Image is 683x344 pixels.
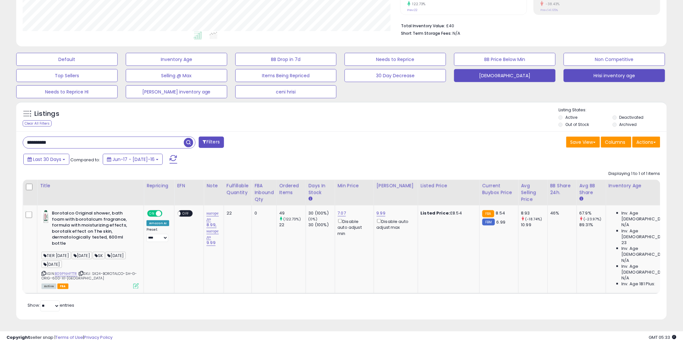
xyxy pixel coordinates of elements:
span: Inv. Age [DEMOGRAPHIC_DATA]-180: [622,264,681,275]
div: seller snap | | [6,335,112,341]
div: 30 (100%) [309,222,335,228]
span: 8.54 [496,210,505,216]
div: 46% [550,210,572,216]
button: Columns [601,137,631,148]
label: Archived [619,122,637,127]
div: Current Buybox Price [482,182,516,196]
button: Hrisi inventory age [564,69,665,82]
small: (0%) [309,216,318,222]
button: Non Competitive [564,53,665,66]
div: 30 (100%) [309,210,335,216]
button: Last 30 Days [23,154,69,165]
span: OFF [161,211,172,216]
span: N/A [622,222,630,228]
span: Last 30 Days [33,156,61,163]
label: Active [565,115,577,120]
label: Out of Stock [565,122,589,127]
button: Actions [632,137,660,148]
button: Needs to Reprice [345,53,446,66]
small: (-18.74%) [525,216,542,222]
div: EFN [177,182,201,189]
span: N/A [453,30,461,36]
label: Deactivated [619,115,644,120]
small: -38.43% [544,2,560,6]
div: Amazon AI [147,220,169,226]
span: N/A [622,258,630,264]
button: Filters [199,137,224,148]
li: £40 [401,21,655,29]
span: Inv. Age [DEMOGRAPHIC_DATA]: [622,210,681,222]
div: [PERSON_NAME] [377,182,415,189]
button: Items Being Repriced [235,69,337,82]
span: | SKU: SK24-BOROTALCO-SH-G-ORIG-600-X1-[GEOGRAPHIC_DATA] [41,271,137,281]
span: 6.99 [497,219,506,225]
a: Privacy Policy [84,334,112,340]
div: Note [206,182,221,189]
span: Show: entries [28,302,74,309]
div: £8.54 [421,210,475,216]
button: Needs to Reprice HI [16,85,118,98]
div: Disable auto adjust max [377,218,413,230]
span: Inv. Age [DEMOGRAPHIC_DATA]: [622,246,681,257]
p: Listing States: [559,107,667,113]
span: OFF [181,211,191,216]
div: Repricing [147,182,171,189]
span: 2025-08-16 05:33 GMT [649,334,677,340]
button: Selling @ Max [126,69,227,82]
span: N/A [622,275,630,281]
div: Listed Price [421,182,477,189]
small: FBM [482,219,495,226]
span: FBA [57,284,68,289]
div: 49 [279,210,306,216]
span: SK [93,252,105,259]
div: Title [40,182,141,189]
div: Avg Selling Price [521,182,545,203]
div: 89.31% [580,222,606,228]
span: [DATE] [72,252,92,259]
div: 67.9% [580,210,606,216]
div: Days In Stock [309,182,332,196]
div: FBA inbound Qty [254,182,274,203]
small: (-23.97%) [584,216,602,222]
div: 22 [227,210,247,216]
span: ON [148,211,156,216]
span: Inv. Age 181 Plus: [622,281,656,287]
div: 22 [279,222,306,228]
span: 23 [622,240,627,246]
b: Total Inventory Value: [401,23,445,29]
div: Ordered Items [279,182,303,196]
div: 10.99 [521,222,548,228]
span: Jun-17 - [DATE]-16 [112,156,155,163]
span: Columns [605,139,626,145]
button: BB Price Below Min [454,53,556,66]
div: BB Share 24h. [550,182,574,196]
a: B09PNHFTTR [55,271,77,276]
div: Fulfillable Quantity [227,182,249,196]
div: ASIN: [41,210,139,288]
small: Prev: 22 [407,8,418,12]
span: Inv. Age [DEMOGRAPHIC_DATA]: [622,228,681,240]
div: Preset: [147,227,169,242]
button: BB Drop in 7d [235,53,337,66]
button: Save View [566,137,600,148]
div: Displaying 1 to 1 of 1 items [609,171,660,177]
a: 9.99 [377,210,386,216]
button: [DEMOGRAPHIC_DATA] [454,69,556,82]
small: Prev: 141.65% [541,8,558,12]
b: Short Term Storage Fees: [401,31,452,36]
div: Disable auto adjust min [338,218,369,237]
span: TIER [DATE] [41,252,71,259]
div: Avg BB Share [580,182,603,196]
button: Default [16,53,118,66]
img: 314xfY7xIqL._SL40_.jpg [41,210,50,223]
small: (122.73%) [284,216,301,222]
div: Min Price [338,182,371,189]
a: 7.07 [338,210,346,216]
div: 8.93 [521,210,548,216]
small: Avg BB Share. [580,196,583,202]
small: Days In Stock. [309,196,312,202]
b: Listed Price: [421,210,450,216]
span: All listings currently available for purchase on Amazon [41,284,56,289]
span: [DATE] [41,261,62,268]
div: 0 [254,210,272,216]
